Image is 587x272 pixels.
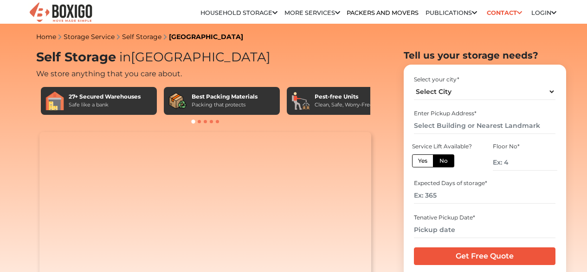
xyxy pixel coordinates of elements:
[414,213,555,222] div: Tenative Pickup Date
[69,101,141,109] div: Safe like a bank
[433,154,454,167] label: No
[315,93,373,101] div: Pest-free Units
[116,49,271,65] span: [GEOGRAPHIC_DATA]
[69,93,141,101] div: 27+ Secured Warehouses
[412,142,476,151] div: Service Lift Available?
[426,9,477,16] a: Publications
[315,101,373,109] div: Clean, Safe, Worry-Free
[192,101,258,109] div: Packing that protects
[168,92,187,110] img: Best Packing Materials
[28,1,93,24] img: Boxigo
[45,92,64,110] img: 27+ Secured Warehouses
[414,109,555,118] div: Enter Pickup Address
[414,187,555,204] input: Ex: 365
[284,9,340,16] a: More services
[531,9,556,16] a: Login
[414,179,555,187] div: Expected Days of storage
[412,154,433,167] label: Yes
[493,154,557,171] input: Ex: 4
[122,33,161,41] a: Self Storage
[404,50,566,61] h2: Tell us your storage needs?
[192,93,258,101] div: Best Packing Materials
[493,142,557,151] div: Floor No
[414,118,555,134] input: Select Building or Nearest Landmark
[169,33,243,41] a: [GEOGRAPHIC_DATA]
[414,247,555,265] input: Get Free Quote
[36,33,56,41] a: Home
[347,9,419,16] a: Packers and Movers
[200,9,277,16] a: Household Storage
[64,33,115,41] a: Storage Service
[414,75,555,84] div: Select your city
[36,50,375,65] h1: Self Storage
[414,222,555,238] input: Pickup date
[291,92,310,110] img: Pest-free Units
[119,49,131,65] span: in
[36,69,182,78] span: We store anything that you care about.
[484,6,525,20] a: Contact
